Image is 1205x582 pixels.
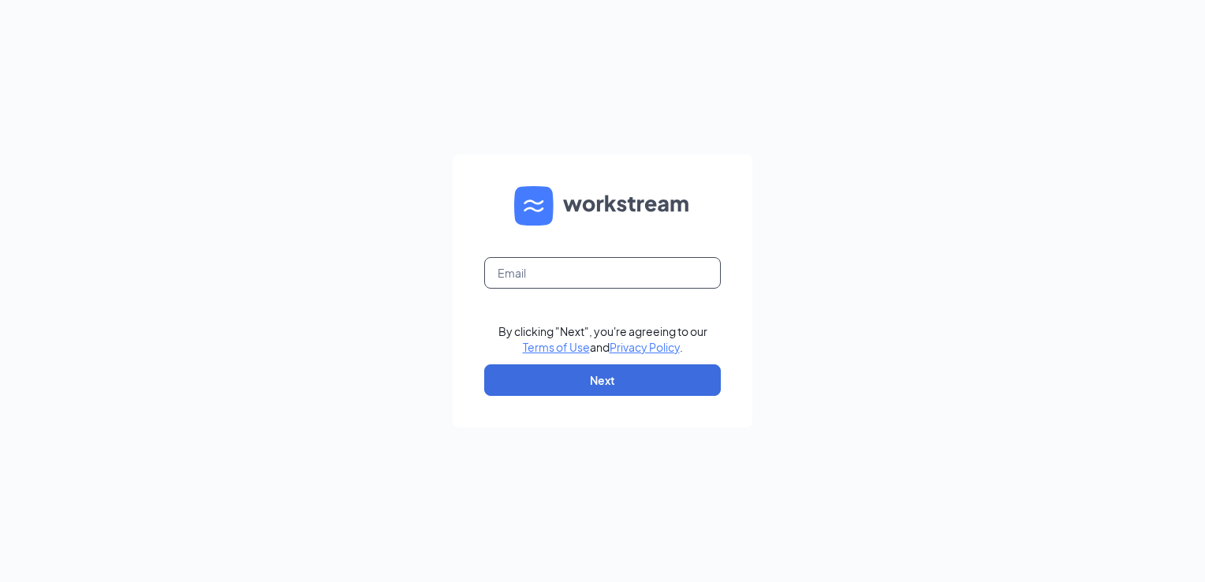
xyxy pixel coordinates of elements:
img: WS logo and Workstream text [514,186,691,226]
button: Next [484,364,721,396]
input: Email [484,257,721,289]
div: By clicking "Next", you're agreeing to our and . [498,323,707,355]
a: Terms of Use [523,340,590,354]
a: Privacy Policy [610,340,680,354]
